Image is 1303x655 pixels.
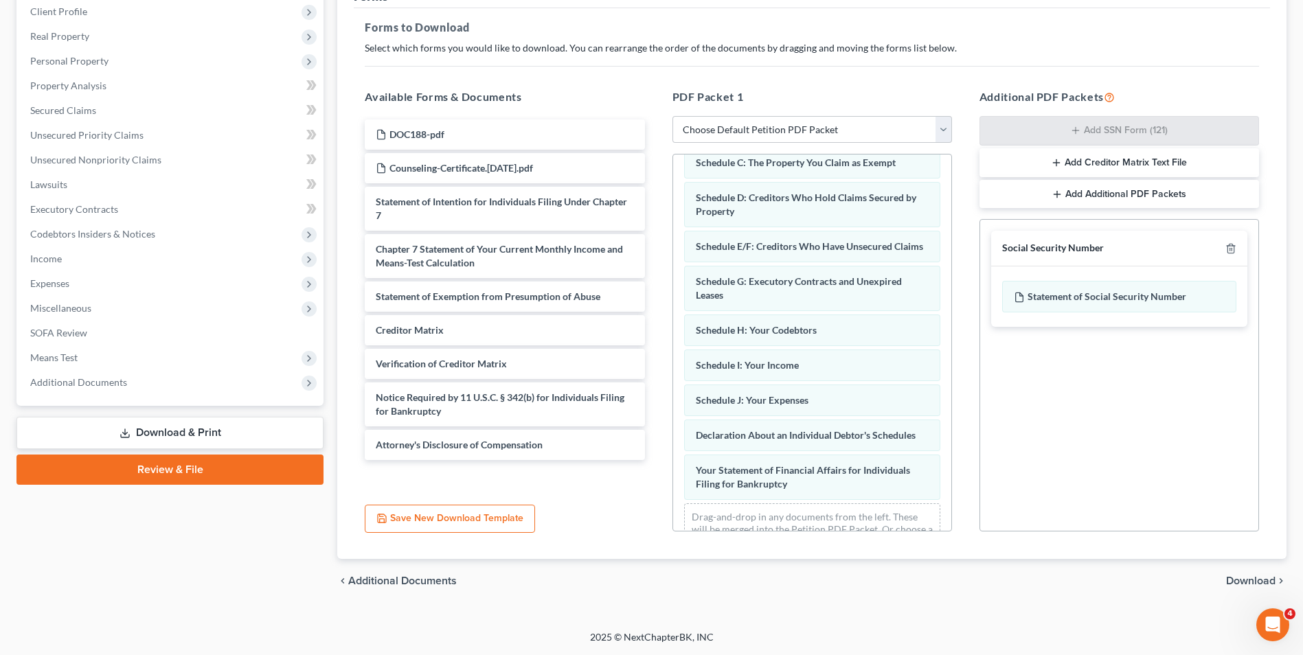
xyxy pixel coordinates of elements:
[30,352,78,363] span: Means Test
[16,417,324,449] a: Download & Print
[30,154,161,165] span: Unsecured Nonpriority Claims
[337,575,348,586] i: chevron_left
[365,19,1259,36] h5: Forms to Download
[30,104,96,116] span: Secured Claims
[376,196,627,221] span: Statement of Intention for Individuals Filing Under Chapter 7
[1002,242,1104,255] div: Social Security Number
[376,358,507,369] span: Verification of Creditor Matrix
[684,503,940,555] div: Drag-and-drop in any documents from the left. These will be merged into the Petition PDF Packet. ...
[979,89,1259,105] h5: Additional PDF Packets
[979,180,1259,209] button: Add Additional PDF Packets
[672,89,952,105] h5: PDF Packet 1
[1276,575,1287,586] i: chevron_right
[30,129,144,141] span: Unsecured Priority Claims
[1284,608,1295,619] span: 4
[696,240,923,252] span: Schedule E/F: Creditors Who Have Unsecured Claims
[365,505,535,533] button: Save New Download Template
[696,192,916,217] span: Schedule D: Creditors Who Hold Claims Secured by Property
[19,321,324,345] a: SOFA Review
[389,162,533,174] span: Counseling-Certificate.[DATE].pdf
[696,359,799,371] span: Schedule I: Your Income
[16,455,324,485] a: Review & File
[348,575,457,586] span: Additional Documents
[30,302,91,314] span: Miscellaneous
[30,30,89,42] span: Real Property
[376,290,600,302] span: Statement of Exemption from Presumption of Abuse
[30,203,118,215] span: Executory Contracts
[1002,281,1236,312] div: Statement of Social Security Number
[376,439,543,450] span: Attorney's Disclosure of Compensation
[376,391,624,417] span: Notice Required by 11 U.S.C. § 342(b) for Individuals Filing for Bankruptcy
[30,277,69,289] span: Expenses
[30,228,155,240] span: Codebtors Insiders & Notices
[1226,575,1276,586] span: Download
[19,73,324,98] a: Property Analysis
[19,123,324,148] a: Unsecured Priority Claims
[19,172,324,197] a: Lawsuits
[376,243,623,268] span: Chapter 7 Statement of Your Current Monthly Income and Means-Test Calculation
[1256,608,1289,641] iframe: Intercom live chat
[389,128,444,140] span: DOC188-pdf
[696,464,910,490] span: Your Statement of Financial Affairs for Individuals Filing for Bankruptcy
[19,197,324,222] a: Executory Contracts
[30,376,127,388] span: Additional Documents
[365,89,644,105] h5: Available Forms & Documents
[30,179,67,190] span: Lawsuits
[376,324,444,336] span: Creditor Matrix
[696,275,902,301] span: Schedule G: Executory Contracts and Unexpired Leases
[30,253,62,264] span: Income
[696,394,808,406] span: Schedule J: Your Expenses
[337,575,457,586] a: chevron_left Additional Documents
[260,630,1043,655] div: 2025 © NextChapterBK, INC
[1226,575,1287,586] button: Download chevron_right
[696,157,896,168] span: Schedule C: The Property You Claim as Exempt
[30,80,106,91] span: Property Analysis
[30,5,87,17] span: Client Profile
[365,41,1259,55] p: Select which forms you would like to download. You can rearrange the order of the documents by dr...
[696,324,817,336] span: Schedule H: Your Codebtors
[30,55,109,67] span: Personal Property
[979,116,1259,146] button: Add SSN Form (121)
[19,148,324,172] a: Unsecured Nonpriority Claims
[19,98,324,123] a: Secured Claims
[979,148,1259,177] button: Add Creditor Matrix Text File
[30,327,87,338] span: SOFA Review
[696,429,916,441] span: Declaration About an Individual Debtor's Schedules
